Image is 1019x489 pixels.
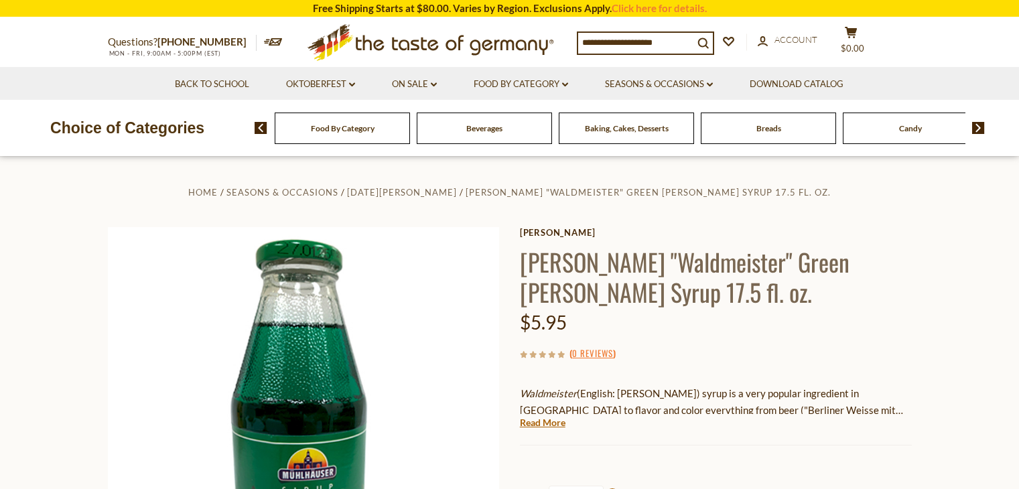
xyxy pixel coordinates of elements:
[520,311,567,334] span: $5.95
[108,33,257,51] p: Questions?
[899,123,922,133] a: Candy
[972,122,985,134] img: next arrow
[520,227,912,238] a: [PERSON_NAME]
[347,187,457,198] a: [DATE][PERSON_NAME]
[520,385,912,419] p: (English: [PERSON_NAME]) syrup is a very popular ingredient in [GEOGRAPHIC_DATA] to flavor and co...
[612,2,707,14] a: Click here for details.
[108,50,222,57] span: MON - FRI, 9:00AM - 5:00PM (EST)
[466,123,502,133] a: Beverages
[756,123,781,133] a: Breads
[157,36,247,48] a: [PHONE_NUMBER]
[774,34,817,45] span: Account
[585,123,669,133] a: Baking, Cakes, Desserts
[474,77,568,92] a: Food By Category
[750,77,843,92] a: Download Catalog
[466,187,831,198] a: [PERSON_NAME] "Waldmeister" Green [PERSON_NAME] Syrup 17.5 fl. oz.
[758,33,817,48] a: Account
[286,77,355,92] a: Oktoberfest
[226,187,338,198] a: Seasons & Occasions
[831,26,872,60] button: $0.00
[841,43,864,54] span: $0.00
[520,416,565,429] a: Read More
[605,77,713,92] a: Seasons & Occasions
[520,247,912,307] h1: [PERSON_NAME] "Waldmeister" Green [PERSON_NAME] Syrup 17.5 fl. oz.
[255,122,267,134] img: previous arrow
[572,346,613,361] a: 0 Reviews
[311,123,375,133] a: Food By Category
[520,387,577,399] em: Waldmeister
[569,346,616,360] span: ( )
[188,187,218,198] a: Home
[175,77,249,92] a: Back to School
[392,77,437,92] a: On Sale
